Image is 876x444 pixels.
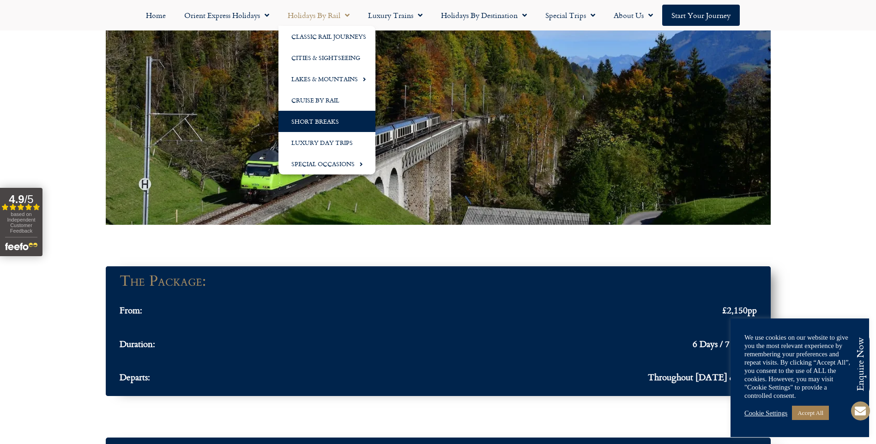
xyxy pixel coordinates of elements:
span: Throughout [DATE] & 2026 [648,372,757,382]
a: Departs: Throughout [DATE] & 2026 [120,372,757,387]
a: Home [137,5,175,26]
span: 6 Days / 7 Nights [693,338,757,349]
a: Luxury Trains [359,5,432,26]
a: Lakes & Mountains [278,68,375,90]
a: Classic Rail Journeys [278,26,375,47]
span: Departs: [120,372,150,382]
a: Short Breaks [278,111,375,132]
a: Luxury Day Trips [278,132,375,153]
span: Duration: [120,338,155,349]
a: Cookie Settings [744,409,787,417]
a: Special Trips [536,5,604,26]
nav: Menu [5,5,871,26]
a: Cruise by Rail [278,90,375,111]
a: Holidays by Rail [278,5,359,26]
ul: Holidays by Rail [278,26,375,174]
h3: The Package: [120,276,206,287]
a: From: £2,150pp [120,305,757,320]
a: Accept All [792,406,829,420]
a: Orient Express Holidays [175,5,278,26]
a: Cities & Sightseeing [278,47,375,68]
span: From: [120,305,142,315]
a: Special Occasions [278,153,375,174]
a: Duration: 6 Days / 7 Nights [120,338,757,354]
a: About Us [604,5,662,26]
a: The Package: [120,276,757,287]
div: We use cookies on our website to give you the most relevant experience by remembering your prefer... [744,333,855,400]
a: Holidays by Destination [432,5,536,26]
span: £2,150pp [722,305,757,315]
a: Start your Journey [662,5,740,26]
